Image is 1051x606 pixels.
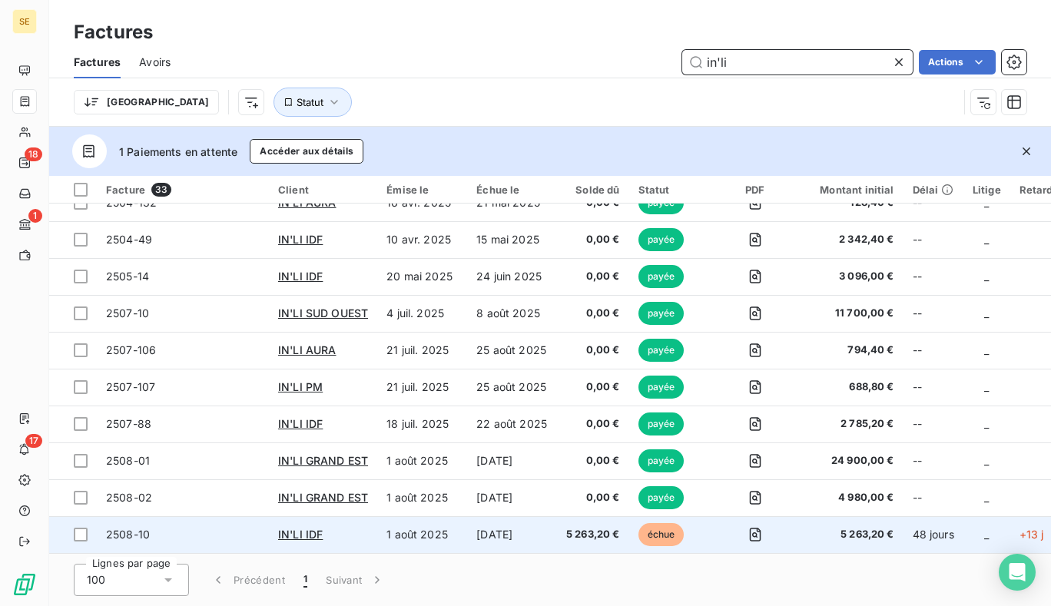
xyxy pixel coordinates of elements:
span: _ [984,380,989,393]
span: payée [638,339,685,362]
td: 10 avr. 2025 [377,221,467,258]
span: 0,00 € [566,490,620,505]
span: 24 900,00 € [801,453,894,469]
span: 794,40 € [801,343,894,358]
span: 18 [25,147,42,161]
span: 2 342,40 € [801,232,894,247]
td: -- [903,479,963,516]
span: Statut [297,96,323,108]
span: Avoirs [139,55,171,70]
button: 1 [294,564,317,596]
td: 18 juil. 2025 [377,406,467,442]
span: payée [638,228,685,251]
td: [DATE] [467,516,557,553]
span: 0,00 € [566,416,620,432]
td: 24 juin 2025 [467,258,557,295]
span: payée [638,265,685,288]
span: 1 Paiements en attente [119,144,237,160]
span: 2508-01 [106,454,150,467]
span: IN'LI GRAND EST [278,491,368,504]
span: 5 263,20 € [801,527,894,542]
td: 4 juil. 2025 [377,295,467,332]
img: Logo LeanPay [12,572,37,597]
td: 25 août 2025 [467,369,557,406]
span: 0,00 € [566,343,620,358]
span: IN'LI AURA [278,343,337,356]
span: +13 j [1020,528,1044,541]
span: 33 [151,183,171,197]
span: payée [638,449,685,472]
button: Actions [919,50,996,75]
span: 2507-88 [106,417,151,430]
span: _ [984,270,989,283]
input: Rechercher [682,50,913,75]
span: _ [984,491,989,504]
span: 2508-02 [106,491,152,504]
span: _ [984,454,989,467]
td: -- [903,295,963,332]
span: 5 263,20 € [566,527,620,542]
span: 0,00 € [566,453,620,469]
button: [GEOGRAPHIC_DATA] [74,90,219,114]
span: IN'LI SUD OUEST [278,306,368,320]
span: 688,80 € [801,379,894,395]
span: _ [984,343,989,356]
div: Client [278,184,368,196]
span: IN'LI IDF [278,270,323,283]
div: Open Intercom Messenger [999,554,1036,591]
span: IN'LI IDF [278,233,323,246]
span: Facture [106,184,145,196]
span: IN'LI IDF [278,528,323,541]
td: -- [903,221,963,258]
span: 3 096,00 € [801,269,894,284]
td: 1 août 2025 [377,442,467,479]
td: 22 août 2025 [467,406,557,442]
button: Précédent [201,564,294,596]
span: _ [984,417,989,430]
span: IN'LI GRAND EST [278,454,368,467]
div: Montant initial [801,184,894,196]
span: payée [638,412,685,435]
td: [DATE] [467,479,557,516]
span: 4 980,00 € [801,490,894,505]
span: payée [638,486,685,509]
span: 0,00 € [566,306,620,321]
span: 2507-106 [106,343,156,356]
span: IN'LI PM [278,380,323,393]
td: 1 août 2025 [377,479,467,516]
span: 0,00 € [566,379,620,395]
span: 2 785,20 € [801,416,894,432]
span: 17 [25,434,42,448]
span: 11 700,00 € [801,306,894,321]
button: Statut [274,88,352,117]
div: SE [12,9,37,34]
td: 25 août 2025 [467,332,557,369]
span: payée [638,376,685,399]
span: Factures [74,55,121,70]
span: _ [984,306,989,320]
td: 15 mai 2025 [467,221,557,258]
span: échue [638,523,685,546]
span: 2507-107 [106,380,155,393]
div: Émise le [386,184,458,196]
td: -- [903,442,963,479]
span: _ [984,233,989,246]
td: -- [903,258,963,295]
div: Litige [973,184,1001,196]
span: 2507-10 [106,306,149,320]
td: 1 août 2025 [377,516,467,553]
td: -- [903,369,963,406]
div: Délai [913,184,954,196]
div: PDF [727,184,783,196]
span: 0,00 € [566,232,620,247]
span: 0,00 € [566,269,620,284]
span: 1 [28,209,42,223]
h3: Factures [74,18,153,46]
span: 100 [87,572,105,588]
button: Suivant [317,564,394,596]
td: [DATE] [467,442,557,479]
span: IN'LI IDF [278,417,323,430]
span: 2508-10 [106,528,150,541]
button: Accéder aux détails [250,139,363,164]
td: 21 juil. 2025 [377,369,467,406]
